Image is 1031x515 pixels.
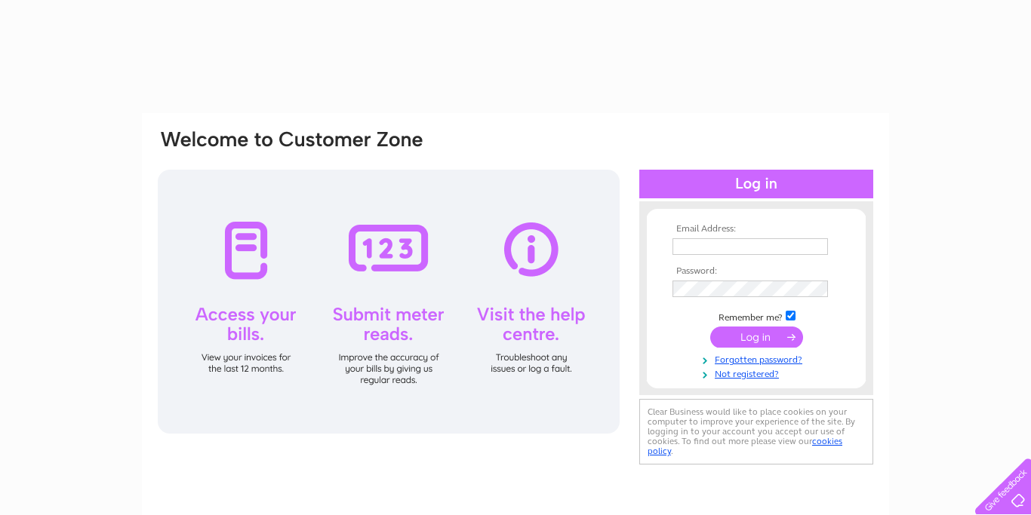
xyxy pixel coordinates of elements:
[648,436,842,456] a: cookies policy
[669,266,844,277] th: Password:
[669,308,844,323] td: Remember me?
[710,326,803,348] input: Submit
[672,351,844,366] a: Forgotten password?
[672,366,844,380] a: Not registered?
[669,224,844,235] th: Email Address:
[639,399,873,464] div: Clear Business would like to place cookies on your computer to improve your experience of the sit...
